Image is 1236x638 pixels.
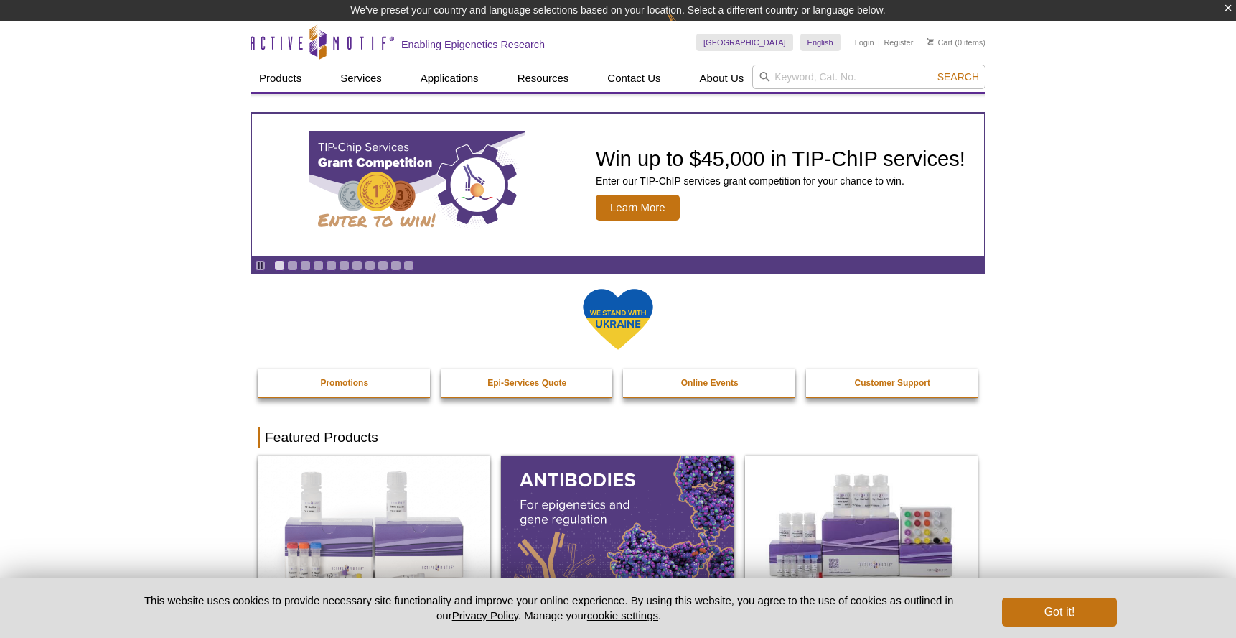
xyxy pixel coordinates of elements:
a: Login [855,37,874,47]
a: Contact Us [599,65,669,92]
img: Your Cart [927,38,934,45]
a: Go to slide 11 [403,260,414,271]
p: This website uses cookies to provide necessary site functionality and improve your online experie... [119,593,978,623]
li: | [878,34,880,51]
span: Learn More [596,195,680,221]
a: Customer Support [806,369,980,397]
a: Cart [927,37,952,47]
a: Go to slide 3 [300,260,311,271]
img: TIP-ChIP Services Grant Competition [309,131,525,239]
a: Applications [412,65,487,92]
a: TIP-ChIP Services Grant Competition Win up to $45,000 in TIP-ChIP services! Enter our TIP-ChIP se... [252,114,984,256]
a: Epi-Services Quote [441,369,614,397]
p: Enter our TIP-ChIP services grant competition for your chance to win. [596,175,965,188]
button: Search [933,70,983,83]
strong: Online Events [681,378,739,388]
img: DNA Library Prep Kit for Illumina [258,456,490,596]
img: All Antibodies [501,456,734,596]
button: Got it! [1002,598,1117,627]
a: Go to slide 4 [313,260,324,271]
a: [GEOGRAPHIC_DATA] [696,34,793,51]
img: Change Here [667,11,705,45]
strong: Epi-Services Quote [487,378,566,388]
a: Go to slide 1 [274,260,285,271]
h2: Win up to $45,000 in TIP-ChIP services! [596,148,965,170]
a: Go to slide 7 [352,260,362,271]
a: Toggle autoplay [255,260,266,271]
a: English [800,34,841,51]
li: (0 items) [927,34,985,51]
a: Resources [509,65,578,92]
a: Go to slide 5 [326,260,337,271]
strong: Customer Support [855,378,930,388]
a: Products [251,65,310,92]
a: Go to slide 8 [365,260,375,271]
a: Go to slide 9 [378,260,388,271]
a: Online Events [623,369,797,397]
a: Go to slide 2 [287,260,298,271]
img: We Stand With Ukraine [582,287,654,351]
a: Go to slide 6 [339,260,350,271]
button: cookie settings [587,609,658,621]
a: Register [884,37,913,47]
h2: Enabling Epigenetics Research [401,38,545,51]
article: TIP-ChIP Services Grant Competition [252,114,984,256]
span: Search [937,71,979,83]
a: Privacy Policy [452,609,518,621]
h2: Featured Products [258,427,978,448]
input: Keyword, Cat. No. [752,65,985,89]
a: Promotions [258,369,431,397]
a: Go to slide 10 [390,260,401,271]
a: About Us [691,65,753,92]
img: CUT&Tag-IT® Express Assay Kit [745,456,978,596]
strong: Promotions [320,378,368,388]
a: Services [332,65,390,92]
